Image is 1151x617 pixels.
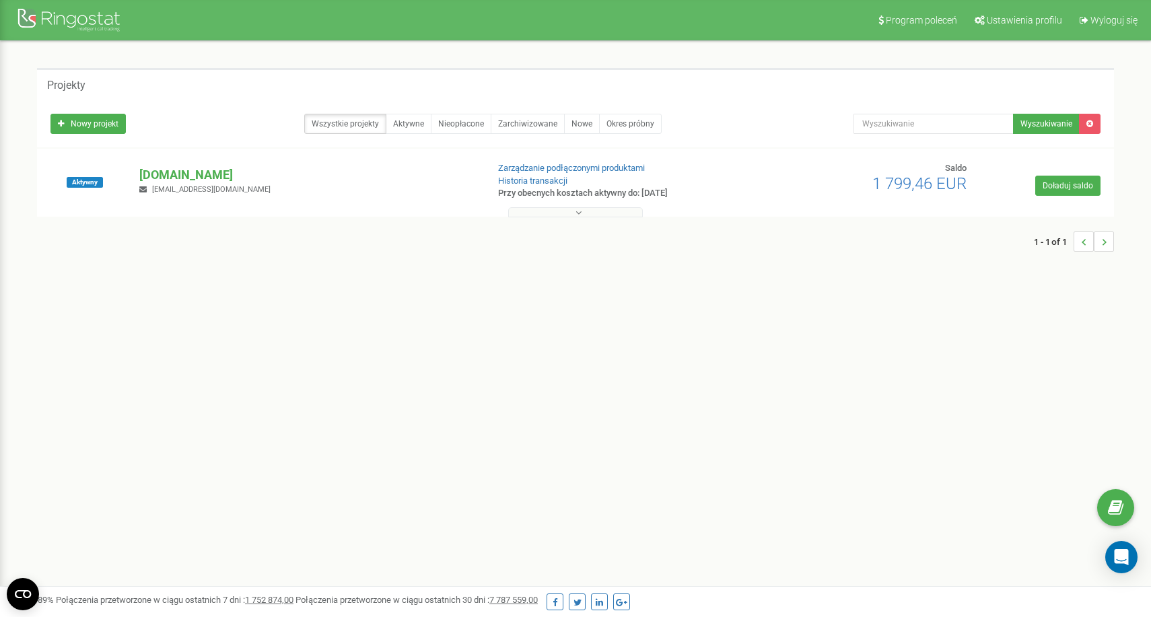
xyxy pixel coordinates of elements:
a: Nowy projekt [50,114,126,134]
a: Nowe [564,114,600,134]
a: Zarchiwizowane [491,114,565,134]
input: Wyszukiwanie [853,114,1014,134]
a: Historia transakcji [498,176,567,186]
a: Wszystkie projekty [304,114,386,134]
a: Nieopłacone [431,114,491,134]
span: 1 - 1 of 1 [1034,231,1074,252]
p: Przy obecnych kosztach aktywny do: [DATE] [498,187,746,200]
span: Połączenia przetworzone w ciągu ostatnich 7 dni : [56,595,293,605]
button: Wyszukiwanie [1013,114,1080,134]
a: Aktywne [386,114,431,134]
span: Połączenia przetworzone w ciągu ostatnich 30 dni : [295,595,538,605]
span: Aktywny [67,177,103,188]
span: 1 799,46 EUR [872,174,967,193]
u: 1 752 874,00 [245,595,293,605]
span: Wyloguj się [1090,15,1138,26]
span: Program poleceń [886,15,957,26]
button: Open CMP widget [7,578,39,610]
nav: ... [1034,218,1114,265]
span: [EMAIL_ADDRESS][DOMAIN_NAME] [152,185,271,194]
div: Open Intercom Messenger [1105,541,1138,573]
a: Doładuj saldo [1035,176,1101,196]
a: Okres próbny [599,114,662,134]
span: Ustawienia profilu [987,15,1062,26]
a: Zarządzanie podłączonymi produktami [498,163,645,173]
h5: Projekty [47,79,85,92]
p: [DOMAIN_NAME] [139,166,476,184]
u: 7 787 559,00 [489,595,538,605]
